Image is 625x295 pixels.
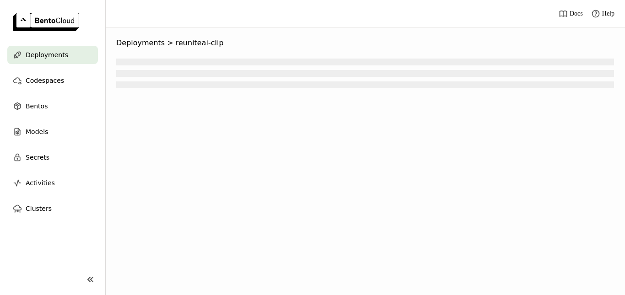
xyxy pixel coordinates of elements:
[7,148,98,166] a: Secrets
[26,49,68,60] span: Deployments
[165,38,176,48] span: >
[555,9,582,18] a: Docs
[7,97,98,115] a: Bentos
[566,10,582,18] span: Docs
[26,75,64,86] span: Codespaces
[7,199,98,218] a: Clusters
[26,177,55,188] span: Activities
[176,38,224,48] span: reuniteai-clip
[7,123,98,141] a: Models
[590,9,614,18] div: Help
[26,203,52,214] span: Clusters
[26,126,48,137] span: Models
[13,13,79,31] img: logo
[116,38,614,48] nav: Breadcrumbs navigation
[26,101,48,112] span: Bentos
[26,152,49,163] span: Secrets
[601,10,614,18] span: Help
[7,174,98,192] a: Activities
[116,38,165,48] span: Deployments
